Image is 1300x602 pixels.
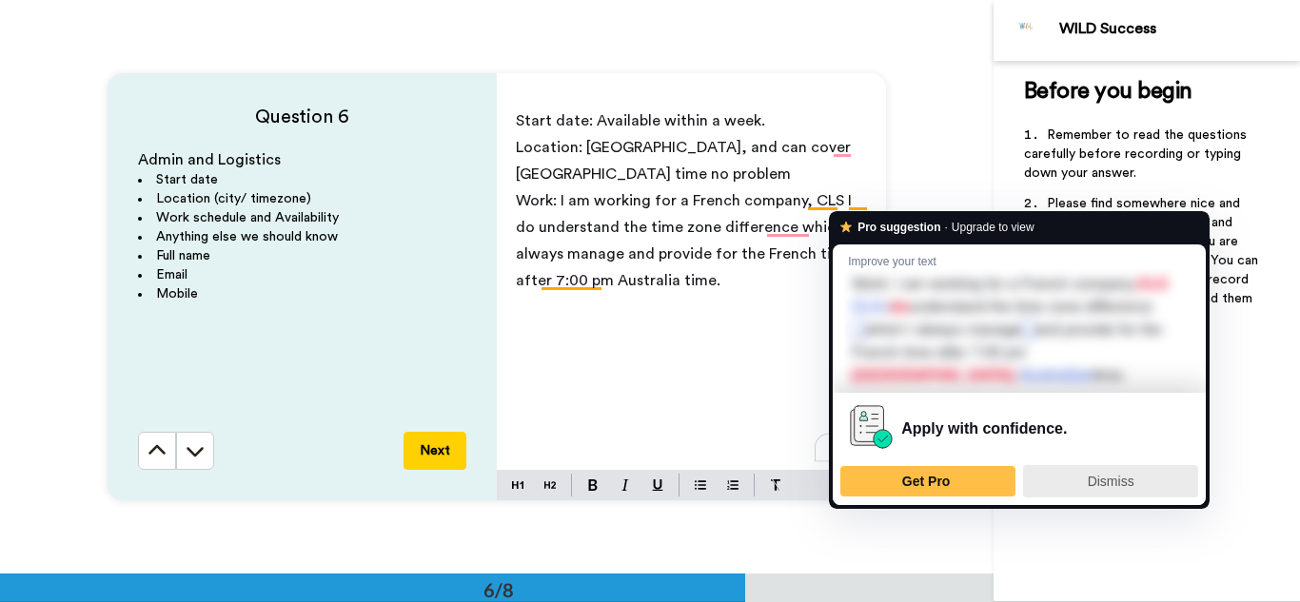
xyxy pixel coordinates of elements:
img: numbered-block.svg [727,477,739,493]
span: Mobile [156,287,198,301]
img: heading-two-block.svg [544,477,556,493]
span: Admin and Logistics [138,152,281,167]
span: Work schedule and Availability [156,211,339,224]
img: Profile Image [1004,8,1050,53]
span: Remember to read the questions carefully before recording or typing down your answer. [1024,128,1251,180]
img: heading-one-block.svg [512,477,523,493]
h4: Question 6 [138,104,466,130]
span: Anything else we should know [156,230,338,243]
div: To enrich screen reader interactions, please activate Accessibility in Grammarly extension settings [497,100,886,470]
img: italic-mark.svg [621,479,629,491]
img: bold-mark.svg [588,479,598,491]
span: Location (city/ timezone) [156,192,311,205]
img: bulleted-block.svg [695,477,706,493]
button: Next [404,432,466,470]
span: Before you begin [1024,80,1192,103]
span: Start date [156,173,218,186]
span: Location: [GEOGRAPHIC_DATA], and can cover [GEOGRAPHIC_DATA] time no problem [516,140,855,182]
span: Work: I am working for a French company, CLS I do understand the time zone difference which I alw... [516,193,857,288]
span: Full name [156,249,210,262]
img: clear-format.svg [770,479,781,491]
img: underline-mark.svg [652,479,663,491]
span: Please find somewhere nice and bright with good, even lighting and minimal background noise if yo... [1024,197,1262,324]
span: Start date: Available within a week. [516,113,765,128]
span: Email [156,268,187,282]
div: WILD Success [1059,20,1299,38]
